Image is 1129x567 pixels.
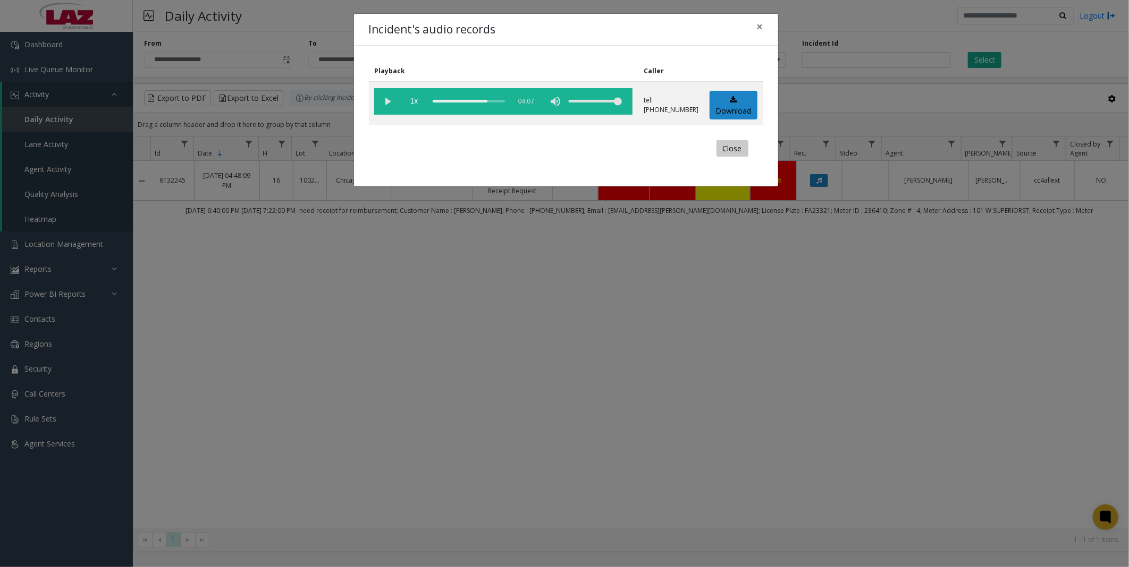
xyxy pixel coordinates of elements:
[401,88,427,115] span: playback speed button
[757,19,763,34] span: ×
[749,14,771,40] button: Close
[369,21,496,38] h4: Incident's audio records
[638,61,704,82] th: Caller
[717,140,748,157] button: Close
[644,96,698,115] p: tel:[PHONE_NUMBER]
[433,88,505,115] div: scrub bar
[569,88,622,115] div: volume level
[710,91,757,120] a: Download
[369,61,638,82] th: Playback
